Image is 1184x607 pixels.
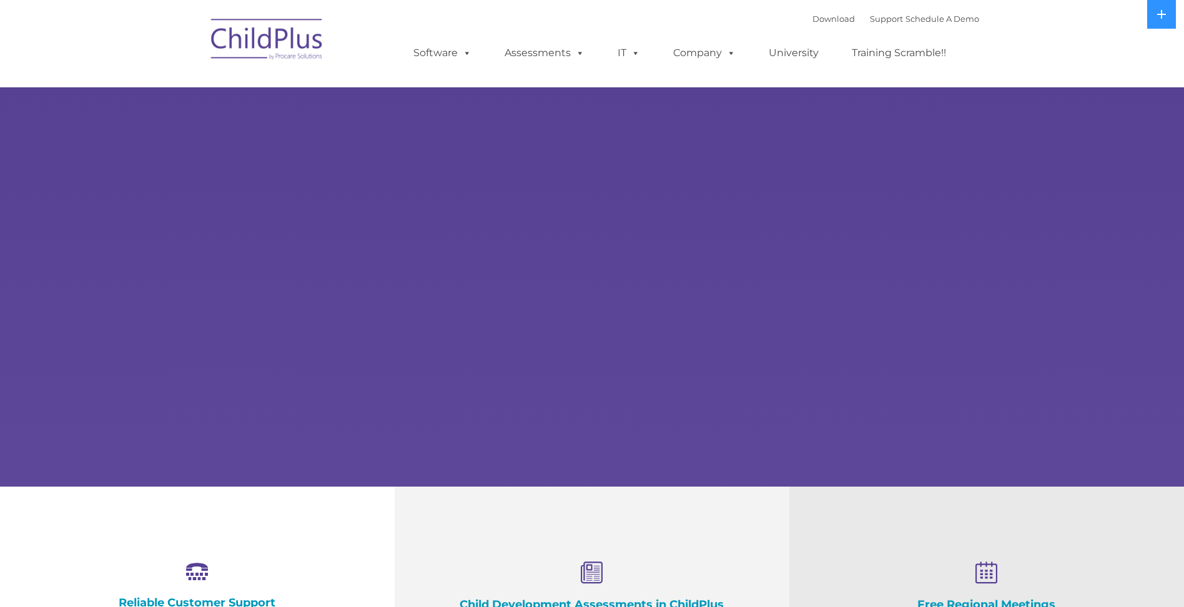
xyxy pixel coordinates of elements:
[401,41,484,66] a: Software
[205,10,330,72] img: ChildPlus by Procare Solutions
[756,41,831,66] a: University
[812,14,979,24] font: |
[661,41,748,66] a: Company
[492,41,597,66] a: Assessments
[812,14,855,24] a: Download
[839,41,959,66] a: Training Scramble!!
[905,14,979,24] a: Schedule A Demo
[870,14,903,24] a: Support
[605,41,653,66] a: IT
